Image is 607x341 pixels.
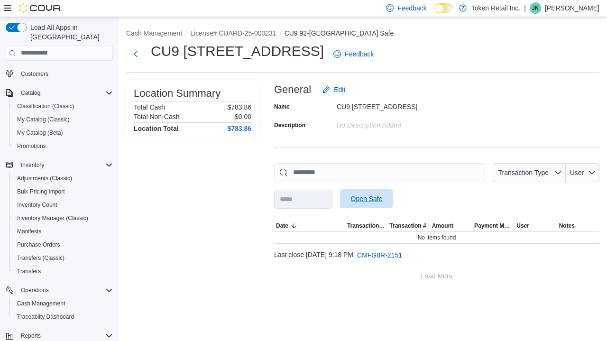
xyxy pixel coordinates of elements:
[17,254,64,262] span: Transfers (Classic)
[13,114,113,125] span: My Catalog (Classic)
[134,103,165,111] h6: Total Cash
[471,2,521,14] p: Token Retail Inc.
[13,266,45,277] a: Transfers
[498,169,549,176] span: Transaction Type
[19,3,62,13] img: Cova
[13,127,113,138] span: My Catalog (Beta)
[389,222,426,230] span: Transaction #
[17,159,48,171] button: Inventory
[434,3,454,13] input: Dark Mode
[493,163,566,182] button: Transaction Type
[13,311,113,323] span: Traceabilty Dashboard
[17,87,44,99] button: Catalog
[13,199,113,211] span: Inventory Count
[151,42,324,61] h1: CU9 [STREET_ADDRESS]
[9,310,117,323] button: Traceabilty Dashboard
[9,225,117,238] button: Manifests
[387,220,430,231] button: Transaction #
[17,129,63,137] span: My Catalog (Beta)
[557,220,599,231] button: Notes
[421,271,453,281] span: Load More
[337,118,464,129] div: No Description added
[9,139,117,153] button: Promotions
[432,222,453,230] span: Amount
[17,116,70,123] span: My Catalog (Classic)
[516,222,529,230] span: User
[274,163,485,182] input: This is a search bar. As you type, the results lower in the page will automatically filter.
[472,220,515,231] button: Payment Methods
[27,23,113,42] span: Load All Apps in [GEOGRAPHIC_DATA]
[345,220,387,231] button: Transaction Type
[319,80,349,99] button: Edit
[13,101,113,112] span: Classification (Classic)
[227,103,251,111] p: $783.86
[9,172,117,185] button: Adjustments (Classic)
[126,45,145,64] button: Next
[13,239,113,250] span: Purchase Orders
[274,246,599,265] div: Last close [DATE] 9:18 PM
[21,70,48,78] span: Customers
[17,285,53,296] button: Operations
[337,99,464,111] div: CU9 [STREET_ADDRESS]
[13,252,113,264] span: Transfers (Classic)
[566,163,599,182] button: User
[17,241,60,249] span: Purchase Orders
[430,220,472,231] button: Amount
[330,45,377,64] a: Feedback
[274,84,311,95] h3: General
[9,251,117,265] button: Transfers (Classic)
[13,186,113,197] span: Bulk Pricing Import
[2,284,117,297] button: Operations
[357,250,402,260] span: CMFG8R-2151
[21,286,49,294] span: Operations
[17,102,74,110] span: Classification (Classic)
[353,246,406,265] button: CMFG8R-2151
[9,238,117,251] button: Purchase Orders
[190,29,276,37] button: License# CUARD-25-000231
[13,298,69,309] a: Cash Management
[474,222,513,230] span: Payment Methods
[9,198,117,212] button: Inventory Count
[340,189,393,208] button: Open Safe
[418,234,456,241] span: No items found
[274,121,305,129] label: Description
[559,222,575,230] span: Notes
[347,222,386,230] span: Transaction Type
[13,127,67,138] a: My Catalog (Beta)
[334,85,345,94] span: Edit
[13,173,113,184] span: Adjustments (Classic)
[2,158,117,172] button: Inventory
[17,214,88,222] span: Inventory Manager (Classic)
[9,100,117,113] button: Classification (Classic)
[570,169,584,176] span: User
[17,67,113,79] span: Customers
[9,113,117,126] button: My Catalog (Classic)
[13,186,69,197] a: Bulk Pricing Import
[9,185,117,198] button: Bulk Pricing Import
[17,142,46,150] span: Promotions
[13,298,113,309] span: Cash Management
[2,66,117,80] button: Customers
[274,267,599,286] button: Load More
[21,332,41,340] span: Reports
[17,285,113,296] span: Operations
[532,2,539,14] span: JK
[13,311,78,323] a: Traceabilty Dashboard
[13,226,45,237] a: Manifests
[9,212,117,225] button: Inventory Manager (Classic)
[285,29,394,37] button: CU9 92-[GEOGRAPHIC_DATA] Safe
[276,222,288,230] span: Date
[13,114,74,125] a: My Catalog (Classic)
[13,140,113,152] span: Promotions
[17,228,41,235] span: Manifests
[13,212,113,224] span: Inventory Manager (Classic)
[134,88,221,99] h3: Location Summary
[17,313,74,321] span: Traceabilty Dashboard
[17,267,41,275] span: Transfers
[17,159,113,171] span: Inventory
[13,173,76,184] a: Adjustments (Classic)
[134,113,180,120] h6: Total Non-Cash
[134,125,179,132] h4: Location Total
[17,188,65,195] span: Bulk Pricing Import
[13,226,113,237] span: Manifests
